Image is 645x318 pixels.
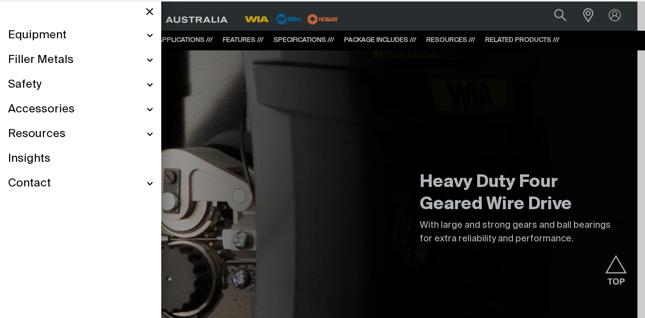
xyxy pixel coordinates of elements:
span: Resources [8,127,66,142]
span: Safety [8,78,41,92]
span: Contact [8,176,51,191]
a: Equipment [8,23,153,48]
a: Filler Metals [8,48,153,73]
a: Contact [8,171,153,196]
span: Filler Metals [8,53,74,68]
a: Insights [8,147,153,171]
span: Insights [8,152,50,166]
span: Equipment [8,28,67,43]
a: Safety [8,73,153,97]
span: Accessories [8,102,75,117]
a: Accessories [8,97,153,122]
a: Resources [8,122,153,147]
